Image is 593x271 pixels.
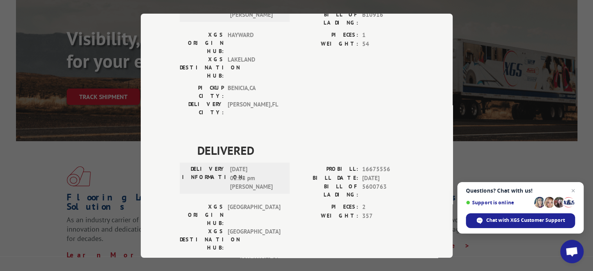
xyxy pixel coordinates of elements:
[297,39,358,48] label: WEIGHT:
[297,165,358,174] label: PROBILL:
[362,165,414,174] span: 16675556
[180,55,224,80] label: XGS DESTINATION HUB:
[230,165,283,191] span: [DATE] 02:38 pm [PERSON_NAME]
[180,84,224,100] label: PICKUP CITY:
[228,55,280,80] span: LAKELAND
[362,11,414,27] span: B10916
[180,227,224,252] label: XGS DESTINATION HUB:
[297,203,358,212] label: PIECES:
[560,240,584,263] div: Open chat
[297,182,358,199] label: BILL OF LADING:
[466,188,575,194] span: Questions? Chat with us!
[297,174,358,182] label: BILL DATE:
[466,213,575,228] div: Chat with XGS Customer Support
[362,211,414,220] span: 357
[180,31,224,55] label: XGS ORIGIN HUB:
[182,165,226,191] label: DELIVERY INFORMATION:
[568,186,578,195] span: Close chat
[466,200,531,205] span: Support is online
[362,31,414,40] span: 1
[197,142,414,159] span: DELIVERED
[180,100,224,117] label: DELIVERY CITY:
[297,11,358,27] label: BILL OF LADING:
[297,211,358,220] label: WEIGHT:
[180,203,224,227] label: XGS ORIGIN HUB:
[228,100,280,117] span: [PERSON_NAME] , FL
[362,174,414,182] span: [DATE]
[228,31,280,55] span: HAYWARD
[486,217,565,224] span: Chat with XGS Customer Support
[362,39,414,48] span: 54
[362,182,414,199] span: 5600763
[228,84,280,100] span: BENICIA , CA
[297,31,358,40] label: PIECES:
[362,203,414,212] span: 2
[228,227,280,252] span: [GEOGRAPHIC_DATA]
[228,203,280,227] span: [GEOGRAPHIC_DATA]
